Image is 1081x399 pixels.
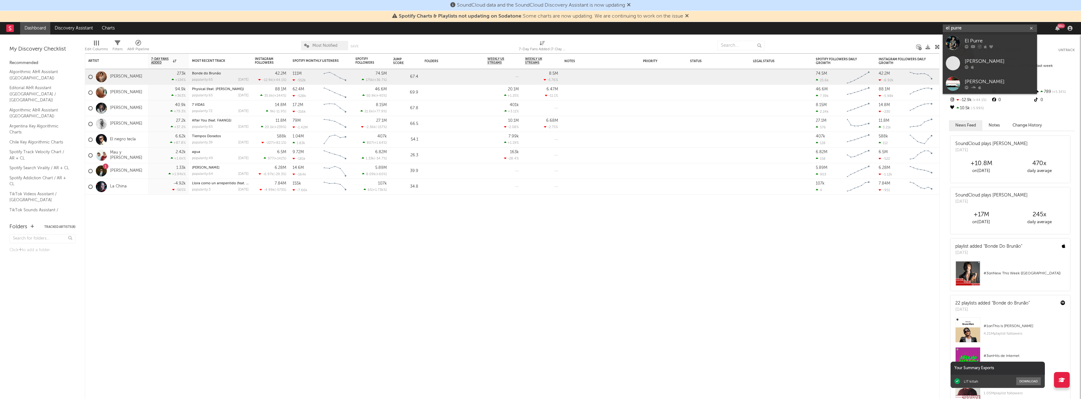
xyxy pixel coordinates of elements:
[192,188,211,191] div: popularity: 3
[907,116,935,132] svg: Chart title
[127,46,149,53] div: A&R Pipeline
[293,103,303,107] div: 17.2M
[816,157,826,161] div: 158
[192,119,249,122] div: After You (feat. FAANGS)
[9,68,69,81] a: Algorithmic A&R Assistant ([GEOGRAPHIC_DATA])
[293,166,304,170] div: 14.6M
[9,175,69,187] a: Spotify Addiction Chart / AR + CL
[984,322,1065,330] div: # 1 on This Is [PERSON_NAME]
[949,96,991,104] div: -12.9k
[879,72,890,76] div: 42.2M
[112,46,123,53] div: Filters
[293,188,307,192] div: -7.66k
[259,172,286,176] div: ( )
[238,188,249,191] div: [DATE]
[238,141,249,144] div: [DATE]
[175,134,186,138] div: 6.62k
[879,166,890,170] div: 6.28M
[365,110,373,113] span: 21.6k
[20,22,50,35] a: Dashboard
[110,150,145,161] a: Mau y [PERSON_NAME]
[879,94,893,98] div: -5.98k
[112,38,123,56] div: Filters
[365,126,376,129] span: -2.36k
[879,157,890,161] div: -522
[952,167,1010,175] div: on [DATE]
[9,234,75,243] input: Search for folders...
[844,163,872,179] svg: Chart title
[50,22,97,35] a: Discovery Assistant
[85,46,108,53] div: Edit Columns
[261,141,286,145] div: ( )
[816,110,829,114] div: 2.24k
[321,69,349,85] svg: Chart title
[361,125,387,129] div: ( )
[816,134,825,138] div: 407k
[192,182,249,185] div: Llora como un arrepentido (feat. Gino Mella)
[508,119,519,123] div: 10.1M
[274,126,285,129] span: +239 %
[192,110,212,113] div: popularity: 72
[984,360,1065,367] div: 1.41M playlist followers
[127,38,149,56] div: A&R Pipeline
[717,41,765,50] input: Search...
[274,141,285,145] span: +82.1 %
[907,148,935,163] svg: Chart title
[970,107,984,110] span: -5.99 %
[1057,24,1065,28] div: 99 +
[816,72,827,76] div: 74.5M
[1016,377,1041,385] button: Download
[321,148,349,163] svg: Chart title
[275,157,285,160] span: +142 %
[844,69,872,85] svg: Chart title
[816,166,827,170] div: 5.89M
[110,184,127,189] a: La China
[378,181,387,186] div: 107k
[376,126,386,129] span: -157 %
[955,141,1028,147] div: SoundCloud plays [PERSON_NAME]
[816,103,827,107] div: 8.15M
[376,72,387,76] div: 74.5M
[274,173,285,176] span: -29.3 %
[504,94,519,98] div: +1.25 %
[175,103,186,107] div: 40.9k
[393,183,418,191] div: 34.8
[293,134,304,138] div: 1.04M
[972,99,986,102] span: +44.1 %
[685,14,689,19] span: Dismiss
[544,125,558,129] div: -2.75 %
[177,72,186,76] div: 273k
[110,74,142,79] a: [PERSON_NAME]
[879,119,889,123] div: 11.8M
[519,46,566,53] div: 7-Day Fans Added (7-Day Fans Added)
[519,38,566,56] div: 7-Day Fans Added (7-Day Fans Added)
[425,59,472,63] div: Folders
[508,87,519,91] div: 20.1M
[171,125,186,129] div: +37.2 %
[170,109,186,113] div: +79.3 %
[943,33,1037,53] a: El Purre
[275,166,286,170] div: 6.28M
[879,172,892,176] div: -1.12k
[151,57,171,65] span: 7-Day Fans Added
[399,14,683,19] span: : Some charts are now updating. We are continuing to work on the issue
[192,166,249,170] div: Domingo
[275,72,286,76] div: 42.2M
[276,119,286,123] div: 11.8M
[192,135,221,138] a: Tiempos Dorados
[984,244,1022,249] a: "Bonde Do Brunão"
[907,132,935,148] svg: Chart title
[816,181,825,186] div: 107k
[277,134,286,138] div: 588k
[844,85,872,100] svg: Chart title
[238,157,249,160] div: [DATE]
[965,57,1034,65] div: [PERSON_NAME]
[110,137,136,142] a: El negro tecla
[168,172,186,176] div: +1.94k %
[192,166,219,170] a: [PERSON_NAME]
[258,78,286,82] div: ( )
[844,116,872,132] svg: Chart title
[192,150,200,154] a: agua
[275,103,286,107] div: 14.8M
[816,141,826,145] div: 128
